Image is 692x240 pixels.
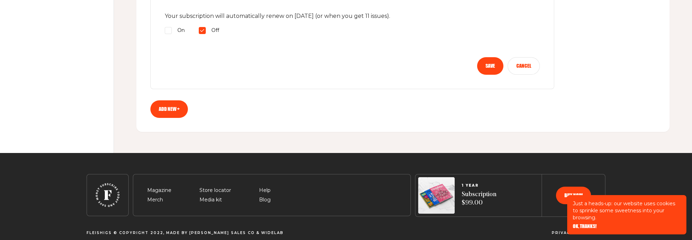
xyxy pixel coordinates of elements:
span: Subscription $99.00 [462,191,496,208]
a: [PERSON_NAME] Sales CO [189,231,255,235]
span: Fleishigs © Copyright 2022 [87,231,163,235]
p: Your subscription will automatically renew on [DATE] (or when you get 11 issues) . [165,12,540,21]
a: Add new + [150,100,188,118]
a: Store locator [199,187,231,193]
p: Just a heads-up: our website uses cookies to sprinkle some sweetness into your browsing. [573,200,681,221]
a: Help [259,187,271,193]
span: Media kit [199,196,222,204]
a: Privacy and terms [552,231,604,234]
button: Cancel [508,57,540,75]
img: Magazines image [418,177,455,214]
span: Store locator [199,186,231,195]
span: Privacy and terms [552,231,604,235]
button: Save [477,57,503,75]
span: & [256,231,260,235]
button: OK, THANKS! [573,224,597,229]
button: Buy now [556,187,591,204]
span: Buy now [564,193,583,198]
span: Widelab [261,231,284,235]
span: Magazine [147,186,171,195]
span: Help [259,186,271,195]
input: Off [199,27,206,34]
span: , [163,231,165,235]
a: Blog [259,196,271,203]
span: Made By [166,231,188,235]
a: Merch [147,196,163,203]
a: Widelab [261,231,284,235]
a: Media kit [199,196,222,203]
input: On [165,27,172,34]
a: Magazine [147,187,171,193]
span: 1 YEAR [462,184,496,188]
span: [PERSON_NAME] Sales CO [189,231,255,235]
span: Off [211,26,219,35]
span: Blog [259,196,271,204]
span: Merch [147,196,163,204]
span: On [177,26,185,35]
